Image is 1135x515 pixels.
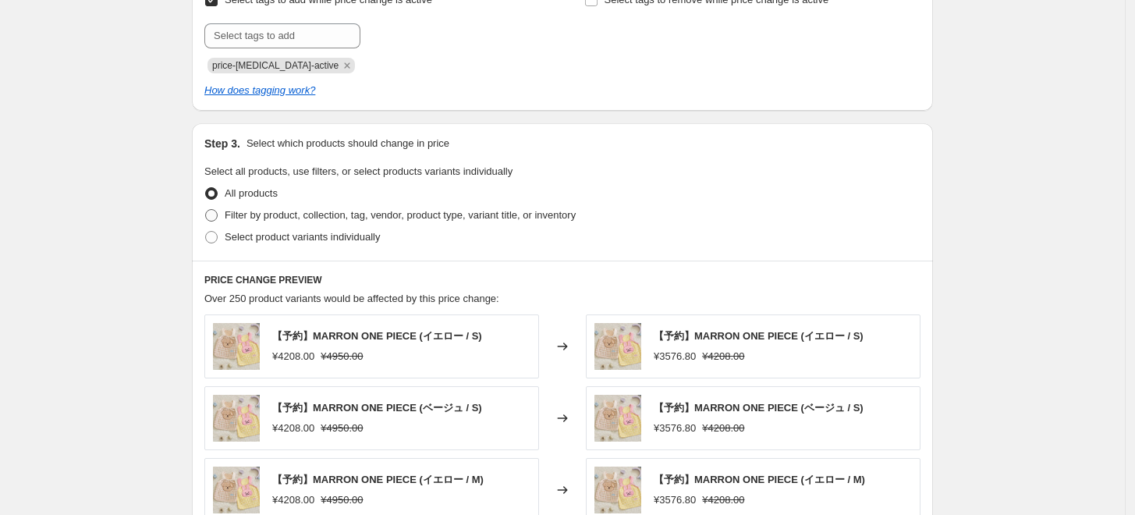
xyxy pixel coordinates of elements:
[247,136,449,151] p: Select which products should change in price
[321,421,363,436] strike: ¥4950.00
[204,136,240,151] h2: Step 3.
[654,492,696,508] div: ¥3576.80
[272,421,314,436] div: ¥4208.00
[654,349,696,364] div: ¥3576.80
[321,349,363,364] strike: ¥4950.00
[204,274,920,286] h6: PRICE CHANGE PREVIEW
[654,402,864,414] span: 【予約】MARRON ONE PIECE (ベージュ / S)
[594,467,641,513] img: BEN-OP-MAR-08_9910faaf-e199-42f6-b015-6080933d123c_80x.webp
[654,421,696,436] div: ¥3576.80
[654,474,865,485] span: 【予約】MARRON ONE PIECE (イエロー / M)
[702,421,744,436] strike: ¥4208.00
[204,23,360,48] input: Select tags to add
[272,330,482,342] span: 【予約】MARRON ONE PIECE (イエロー / S)
[204,84,315,96] a: How does tagging work?
[272,402,482,414] span: 【予約】MARRON ONE PIECE (ベージュ / S)
[272,474,484,485] span: 【予約】MARRON ONE PIECE (イエロー / M)
[321,492,363,508] strike: ¥4950.00
[204,293,499,304] span: Over 250 product variants would be affected by this price change:
[272,492,314,508] div: ¥4208.00
[212,60,339,71] span: price-change-job-active
[204,165,513,177] span: Select all products, use filters, or select products variants individually
[225,231,380,243] span: Select product variants individually
[594,323,641,370] img: BEN-OP-MAR-08_9910faaf-e199-42f6-b015-6080933d123c_80x.webp
[702,492,744,508] strike: ¥4208.00
[654,330,864,342] span: 【予約】MARRON ONE PIECE (イエロー / S)
[225,209,576,221] span: Filter by product, collection, tag, vendor, product type, variant title, or inventory
[225,187,278,199] span: All products
[272,349,314,364] div: ¥4208.00
[702,349,744,364] strike: ¥4208.00
[340,59,354,73] button: Remove price-change-job-active
[213,467,260,513] img: BEN-OP-MAR-08_9910faaf-e199-42f6-b015-6080933d123c_80x.webp
[213,395,260,442] img: BEN-OP-MAR-08_9910faaf-e199-42f6-b015-6080933d123c_80x.webp
[213,323,260,370] img: BEN-OP-MAR-08_9910faaf-e199-42f6-b015-6080933d123c_80x.webp
[594,395,641,442] img: BEN-OP-MAR-08_9910faaf-e199-42f6-b015-6080933d123c_80x.webp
